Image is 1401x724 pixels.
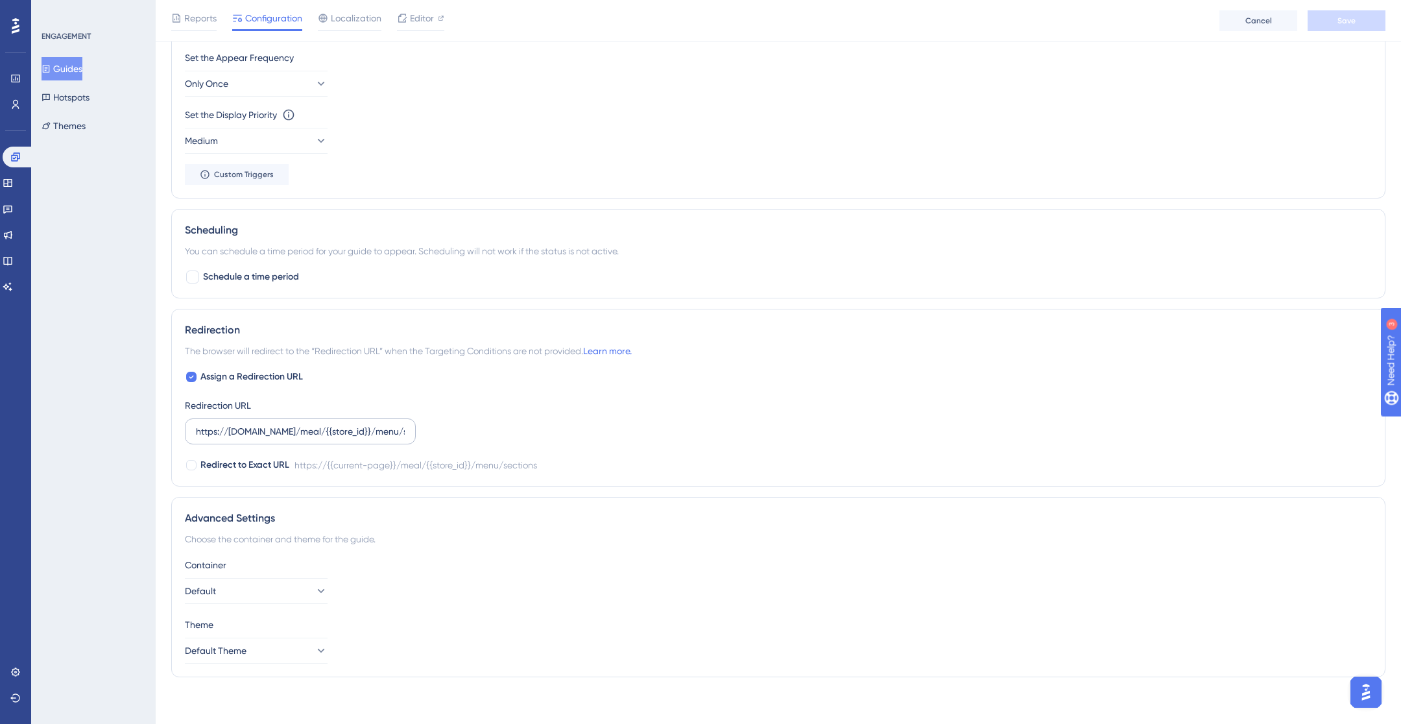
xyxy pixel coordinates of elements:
button: Custom Triggers [185,164,289,185]
iframe: UserGuiding AI Assistant Launcher [1347,673,1385,712]
button: Default Theme [185,638,328,664]
button: Only Once [185,71,328,97]
div: Advanced Settings [185,511,1372,526]
button: Save [1308,10,1385,31]
span: Default Theme [185,643,246,658]
div: Set the Appear Frequency [185,50,1372,66]
div: ENGAGEMENT [42,31,91,42]
div: Choose the container and theme for the guide. [185,531,1372,547]
button: Themes [42,114,86,138]
span: Schedule a time period [203,269,299,285]
span: Localization [331,10,381,26]
span: Cancel [1245,16,1272,26]
span: Editor [410,10,434,26]
div: Redirection URL [185,398,251,413]
span: Configuration [245,10,302,26]
div: Theme [185,617,1372,633]
button: Default [185,578,328,604]
input: https://www.example.com/ [196,424,405,439]
button: Guides [42,57,82,80]
span: Redirect to Exact URL [200,457,289,473]
div: You can schedule a time period for your guide to appear. Scheduling will not work if the status i... [185,243,1372,259]
a: Learn more. [583,346,632,356]
span: Custom Triggers [214,169,274,180]
span: Save [1337,16,1356,26]
div: https://{{current-page}}/meal/{{store_id}}/menu/sections [294,457,537,473]
span: The browser will redirect to the “Redirection URL” when the Targeting Conditions are not provided. [185,343,632,359]
span: Reports [184,10,217,26]
div: 3 [90,6,94,17]
span: Only Once [185,76,228,91]
div: Redirection [185,322,1372,338]
button: Hotspots [42,86,90,109]
button: Medium [185,128,328,154]
span: Default [185,583,216,599]
div: Scheduling [185,223,1372,238]
div: Container [185,557,1372,573]
span: Assign a Redirection URL [200,369,303,385]
span: Need Help? [30,3,81,19]
span: Medium [185,133,218,149]
div: Set the Display Priority [185,107,277,123]
button: Cancel [1219,10,1297,31]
